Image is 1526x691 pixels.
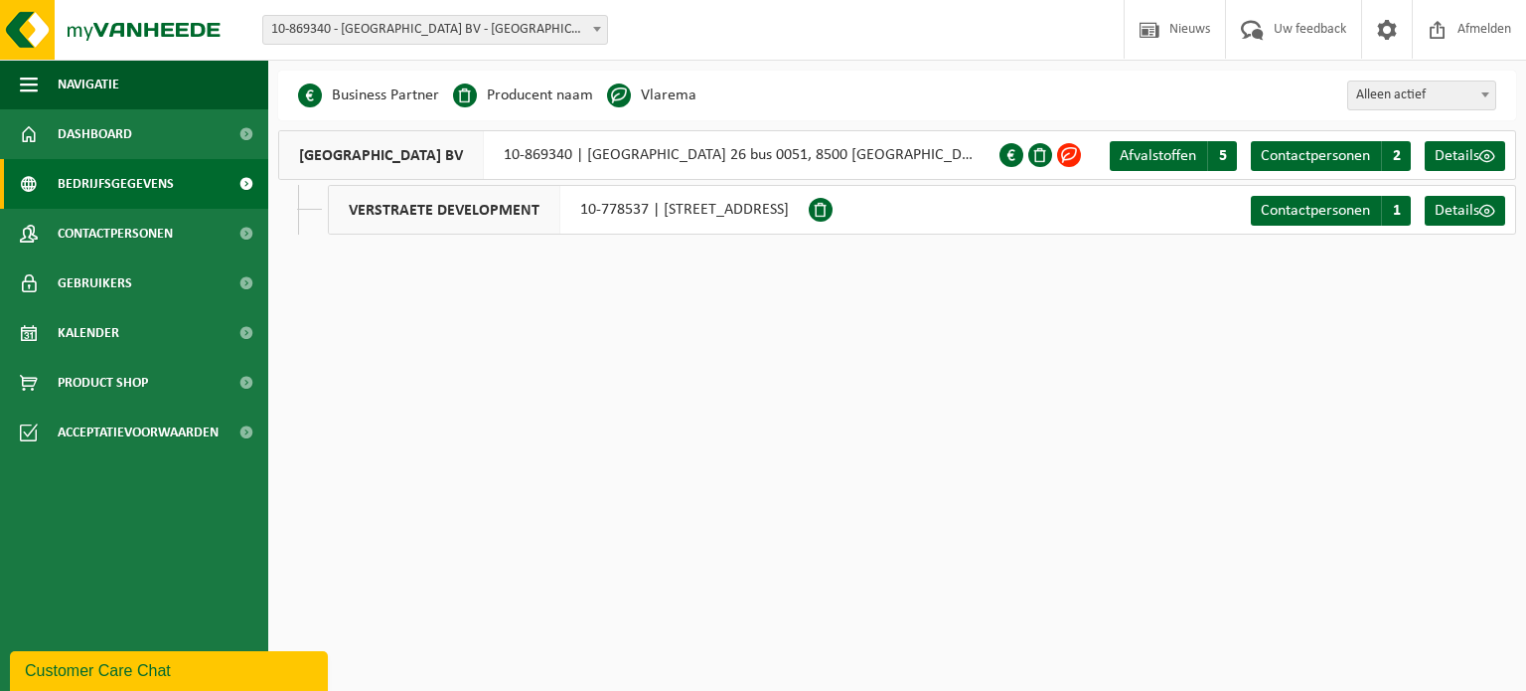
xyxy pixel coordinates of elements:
iframe: chat widget [10,647,332,691]
a: Details [1425,141,1505,171]
span: VERSTRAETE DEVELOPMENT [329,186,560,234]
a: Contactpersonen 2 [1251,141,1411,171]
span: Contactpersonen [1261,148,1370,164]
a: Details [1425,196,1505,226]
span: Navigatie [58,60,119,109]
span: Bedrijfsgegevens [58,159,174,209]
span: 10-869340 - KORTRIJK BUSINESS PARK BV - KORTRIJK [263,16,607,44]
a: Contactpersonen 1 [1251,196,1411,226]
span: Acceptatievoorwaarden [58,408,219,457]
span: Afvalstoffen [1120,148,1196,164]
span: Kalender [58,308,119,358]
li: Business Partner [298,81,439,110]
div: 10-778537 | [STREET_ADDRESS] [328,185,809,235]
span: 10-869340 - KORTRIJK BUSINESS PARK BV - KORTRIJK [262,15,608,45]
span: Details [1435,203,1479,219]
span: Details [1435,148,1479,164]
span: Contactpersonen [1261,203,1370,219]
span: Contactpersonen [58,209,173,259]
span: [GEOGRAPHIC_DATA] BV [279,131,484,179]
span: Alleen actief [1347,81,1496,110]
span: Product Shop [58,358,148,408]
span: Gebruikers [58,259,132,308]
span: 5 [1207,141,1237,171]
span: 2 [1381,141,1411,171]
li: Vlarema [607,81,696,110]
div: 10-869340 | [GEOGRAPHIC_DATA] 26 bus 0051, 8500 [GEOGRAPHIC_DATA] | [278,130,999,180]
a: Afvalstoffen 5 [1110,141,1237,171]
span: 1 [1381,196,1411,226]
li: Producent naam [453,81,593,110]
span: Dashboard [58,109,132,159]
span: Alleen actief [1348,82,1495,109]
